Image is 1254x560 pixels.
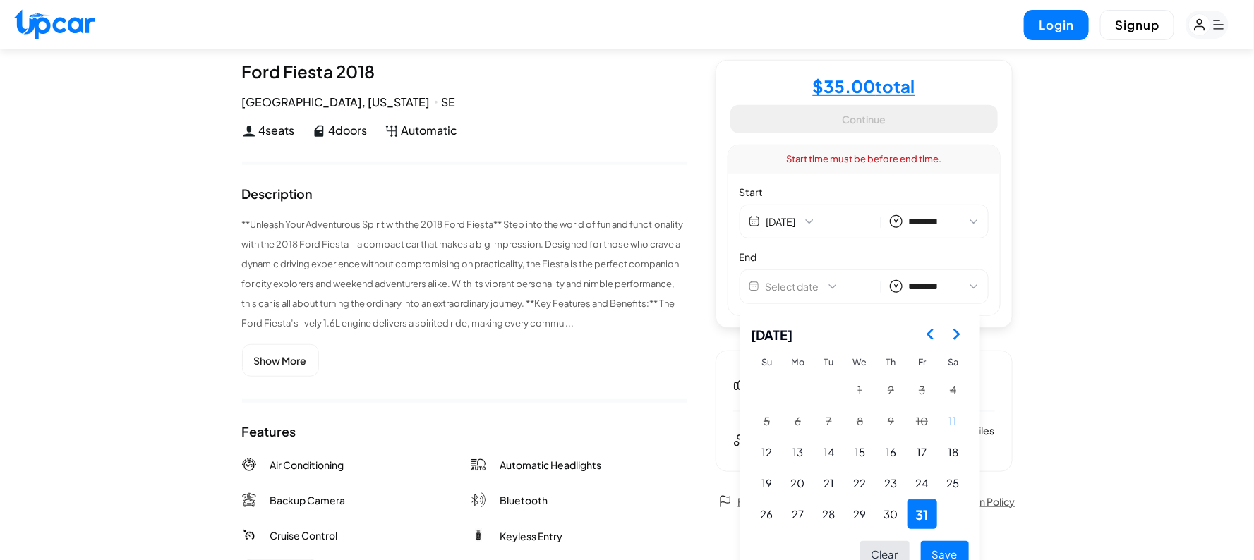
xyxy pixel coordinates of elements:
button: Wednesday, October 29th, 2025 [845,499,875,529]
button: Friday, October 10th, 2025 [908,406,937,436]
span: Bluetooth [500,493,548,507]
div: Features [242,425,296,438]
span: [DATE] [752,319,793,350]
span: Automatic Headlights [500,458,601,472]
button: Login [1024,10,1089,40]
span: 4 seats [259,122,295,139]
button: Friday, October 3rd, 2025 [908,375,937,405]
button: Go to the Next Month [943,322,969,347]
img: flag.svg [718,494,732,509]
button: Wednesday, October 22nd, 2025 [845,468,875,498]
button: Show More [242,344,319,377]
button: Friday, October 17th, 2025 [908,437,937,467]
button: Thursday, October 2nd, 2025 [876,375,906,405]
button: Thursday, October 16th, 2025 [876,437,906,467]
th: Saturday [938,350,969,375]
th: Tuesday [814,350,845,375]
h4: $ 35.00 total [813,78,915,95]
button: Wednesday, October 8th, 2025 [845,406,875,436]
th: Friday [907,350,938,375]
p: **Unleash Your Adventurous Spirit with the 2018 Ford Fiesta** Step into the world of fun and func... [242,214,687,333]
th: Wednesday [845,350,876,375]
button: Wednesday, October 15th, 2025 [845,437,875,467]
span: Cruise Control [270,528,338,542]
button: Sunday, October 19th, 2025 [752,468,782,498]
button: Tuesday, October 21st, 2025 [814,468,844,498]
th: Monday [783,350,814,375]
button: Tuesday, October 14th, 2025 [814,437,844,467]
button: Tuesday, October 28th, 2025 [814,499,844,529]
table: October 2025 [752,350,969,530]
img: Upcar Logo [14,9,95,39]
button: Sunday, October 5th, 2025 [752,406,782,436]
img: Keyless Entry [471,528,486,544]
button: Go to the Previous Month [918,322,943,347]
th: Sunday [752,350,783,375]
img: Backup Camera [242,493,256,507]
img: free-cancel [733,375,750,392]
span: | [880,214,884,230]
span: Automatic [402,122,458,139]
img: Bluetooth [471,493,486,507]
img: distance-included [733,430,750,447]
label: Start [740,185,989,199]
button: Today, Saturday, October 11th, 2025 [939,406,968,436]
span: | [880,279,884,295]
button: Signup [1100,10,1174,40]
th: Thursday [876,350,907,375]
button: Tuesday, October 7th, 2025 [814,406,844,436]
button: Thursday, October 30th, 2025 [876,499,906,529]
img: Automatic Headlights [471,458,486,472]
span: Flag This Ride [738,494,800,509]
img: Cruise Control [242,528,256,542]
button: Continue [730,105,998,133]
span: Air Conditioning [270,458,344,472]
button: Friday, October 31st, 2025, selected [908,499,937,529]
button: Saturday, October 4th, 2025 [939,375,968,405]
button: Sunday, October 26th, 2025 [752,499,782,529]
button: Thursday, October 9th, 2025 [876,406,906,436]
img: Air Conditioning [242,458,256,472]
div: Start time must be before end time. [728,145,1000,174]
button: Select date [765,279,868,293]
button: Sunday, October 12th, 2025 [752,437,782,467]
button: Monday, October 13th, 2025 [783,437,813,467]
button: Saturday, October 25th, 2025 [939,468,968,498]
span: Backup Camera [270,493,346,507]
button: Monday, October 6th, 2025 [783,406,813,436]
span: Keyless Entry [500,529,562,543]
label: End [740,250,989,264]
span: 4 doors [329,122,368,139]
div: Description [242,188,313,200]
div: [GEOGRAPHIC_DATA], [US_STATE] SE [242,94,687,111]
button: Thursday, October 23rd, 2025 [876,468,906,498]
button: [DATE] [766,214,874,229]
div: Ford Fiesta 2018 [242,60,687,83]
button: Saturday, October 18th, 2025 [939,437,968,467]
button: Monday, October 27th, 2025 [783,499,813,529]
button: Friday, October 24th, 2025 [908,468,937,498]
button: Monday, October 20th, 2025 [783,468,813,498]
button: Wednesday, October 1st, 2025 [845,375,875,405]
